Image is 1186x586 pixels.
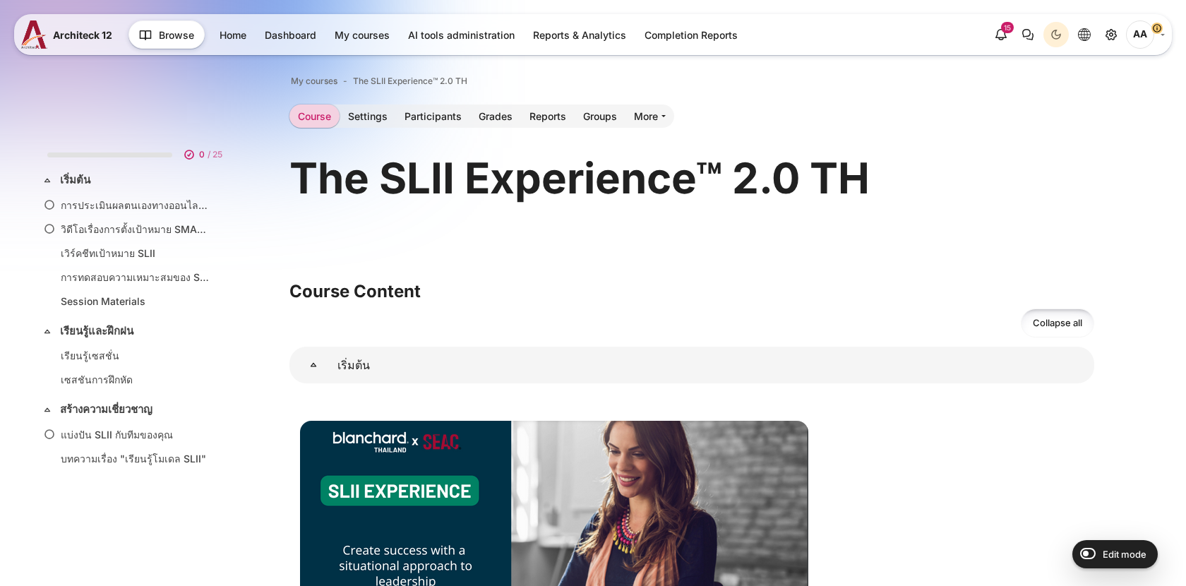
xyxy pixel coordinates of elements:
[256,23,325,47] a: Dashboard
[353,75,467,88] a: The SLII Experience™ 2.0 TH
[21,20,118,49] a: A12 A12 Architeck 12
[340,104,396,128] a: Settings
[1103,549,1146,560] span: Edit mode
[1072,22,1097,47] button: Languages
[289,347,337,383] a: เริ่มต้น
[636,23,746,47] a: Completion Reports
[291,75,337,88] a: My courses
[53,28,112,42] span: Architeck 12
[60,402,212,418] a: สร้างความเชี่ยวชาญ
[61,451,209,466] a: บทความเรื่อง "เรียนรู้โมเดล SLII"
[400,23,523,47] a: AI tools administration
[61,427,209,442] a: แบ่งปัน SLII กับทีมของคุณ
[128,20,205,49] button: Browse
[521,104,575,128] a: Reports
[1043,22,1069,47] button: Light Mode Dark Mode
[1033,316,1082,330] span: Collapse all
[289,104,340,128] a: Course
[525,23,635,47] a: Reports & Analytics
[1001,22,1014,33] div: 15
[1046,24,1067,45] div: Dark Mode
[625,104,674,128] a: More
[159,28,194,42] span: Browse
[36,133,239,169] a: 0 / 25
[60,323,212,340] a: เรียนรู้และฝึกฝน
[289,72,1094,90] nav: Navigation bar
[289,150,870,205] h1: The SLII Experience™ 2.0 TH
[61,348,209,363] a: เรียนรู้เซสชั่น
[470,104,521,128] a: Grades
[61,222,209,237] a: วิดีโอเรื่องการตั้งเป้าหมาย SMART
[208,148,222,161] span: / 25
[289,280,1094,302] h3: Course Content
[1021,309,1094,337] a: Collapse all
[40,173,54,187] span: Collapse
[61,246,209,261] a: เวิร์คชีทเป้าหมาย SLII
[1126,20,1154,49] span: Aum Aum
[1126,20,1165,49] a: User menu
[575,104,625,128] a: Groups
[61,372,209,387] a: เซสชันการฝึกหัด
[1098,22,1124,47] a: Site administration
[21,20,47,49] img: A12
[61,294,209,309] a: Session Materials
[61,270,209,285] a: การทดสอบความเหมาะสมของ SLII
[199,148,205,161] span: 0
[40,402,54,417] span: Collapse
[396,104,470,128] a: Participants
[60,172,212,189] a: เริ่มต้น
[61,198,209,213] a: การประเมินผลตนเองทางออนไลน์ LBAII
[211,23,255,47] a: Home
[326,23,398,47] a: My courses
[988,22,1014,47] div: Show notification window with 15 new notifications
[40,324,54,338] span: Collapse
[1015,22,1041,47] button: There are 0 unread conversations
